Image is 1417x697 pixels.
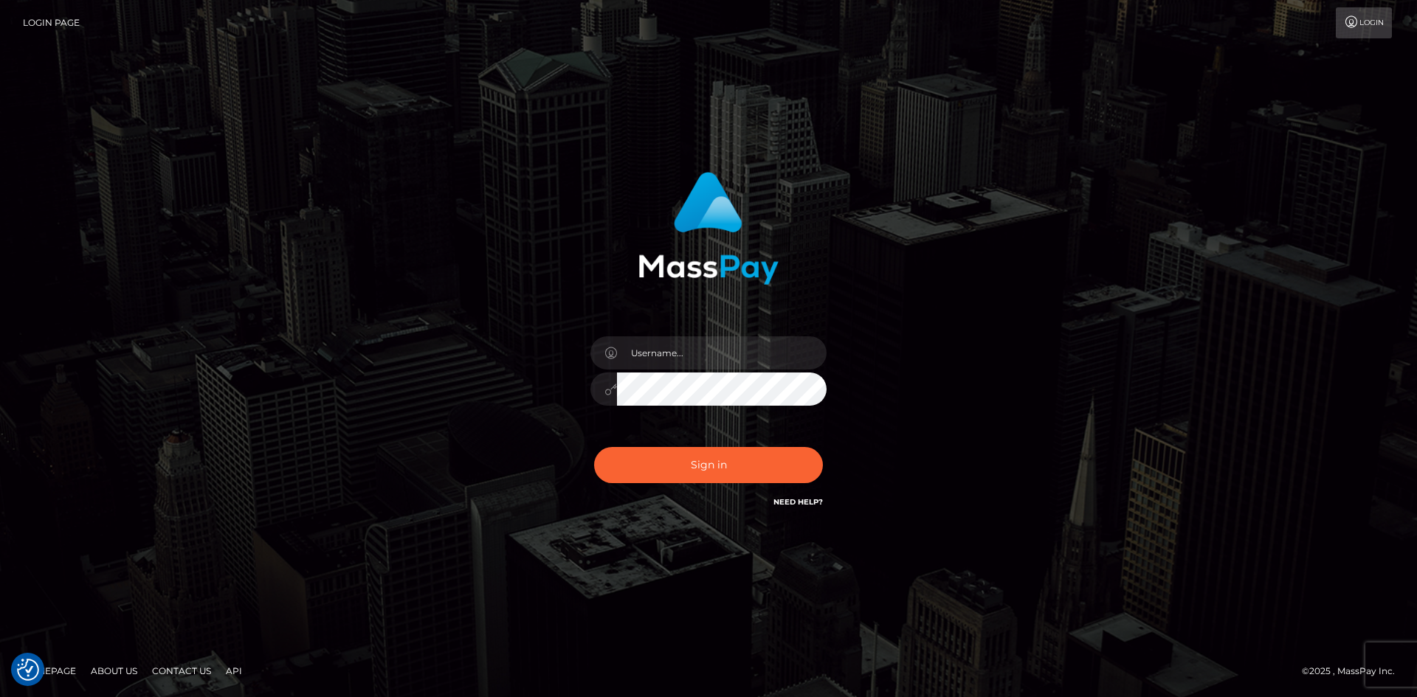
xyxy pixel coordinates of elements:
[1302,663,1406,679] div: © 2025 , MassPay Inc.
[773,497,823,507] a: Need Help?
[220,659,248,682] a: API
[17,659,39,681] button: Consent Preferences
[1336,7,1392,38] a: Login
[85,659,143,682] a: About Us
[617,336,827,370] input: Username...
[23,7,80,38] a: Login Page
[17,659,39,681] img: Revisit consent button
[638,172,779,285] img: MassPay Login
[16,659,82,682] a: Homepage
[146,659,217,682] a: Contact Us
[594,447,823,483] button: Sign in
